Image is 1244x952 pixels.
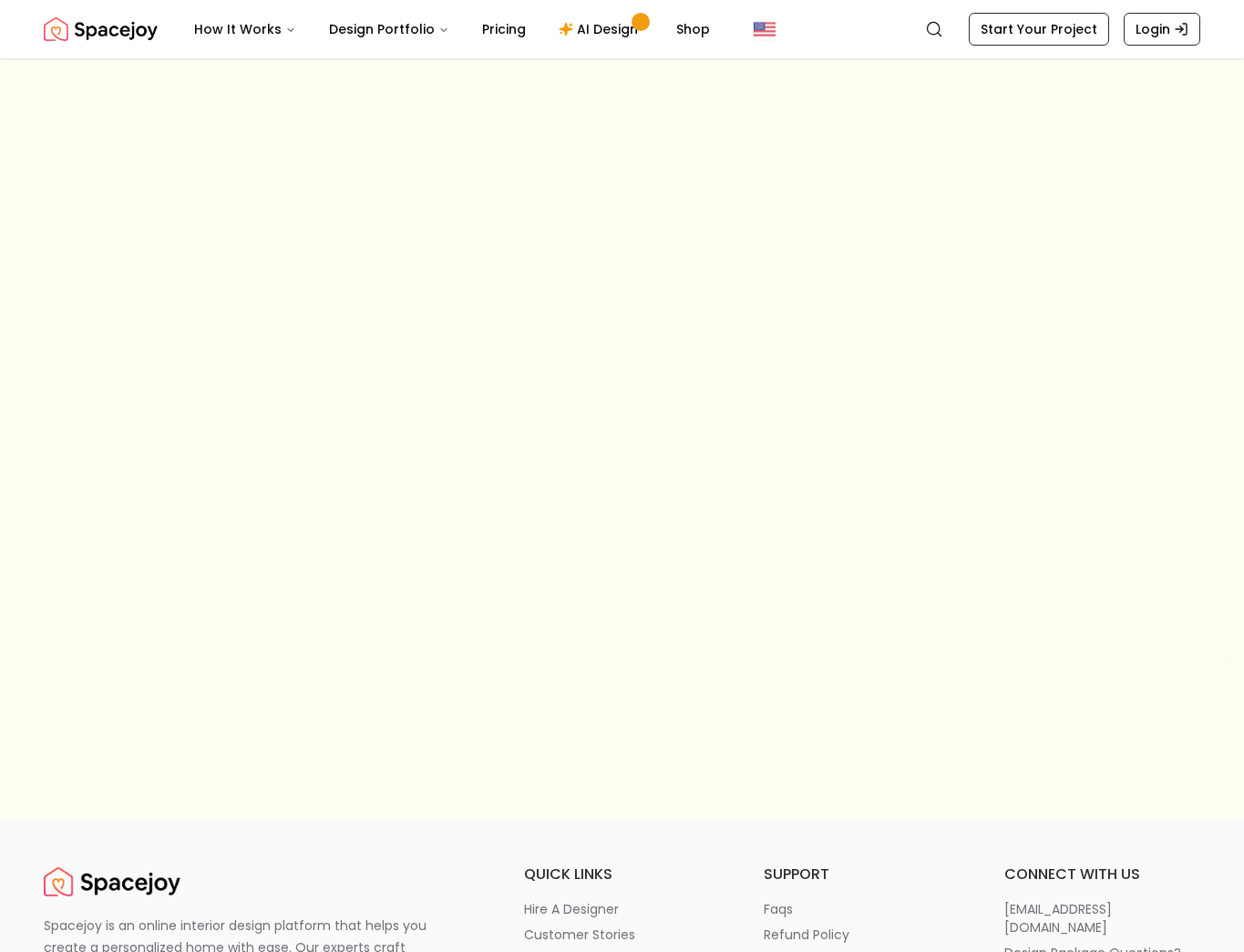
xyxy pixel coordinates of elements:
p: hire a designer [524,900,619,918]
a: hire a designer [524,900,720,918]
img: Spacejoy Logo [44,864,180,900]
p: refund policy [764,926,849,944]
a: Spacejoy [44,864,180,900]
img: United States [754,18,776,40]
p: faqs [764,900,793,918]
a: AI Design [544,11,658,47]
h6: quick links [524,864,720,885]
h6: connect with us [1004,864,1200,885]
a: [EMAIL_ADDRESS][DOMAIN_NAME] [1004,900,1200,936]
a: Start Your Project [969,13,1109,46]
button: How It Works [180,11,311,47]
a: customer stories [524,926,720,944]
p: customer stories [524,926,635,944]
nav: Main [180,11,725,47]
a: Shop [662,11,725,47]
h6: support [764,864,960,885]
a: Login [1124,13,1200,46]
a: faqs [764,900,960,918]
img: Spacejoy Logo [44,11,158,47]
a: Pricing [468,11,540,47]
a: Spacejoy [44,11,158,47]
button: Design Portfolio [314,11,464,47]
a: refund policy [764,926,960,944]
